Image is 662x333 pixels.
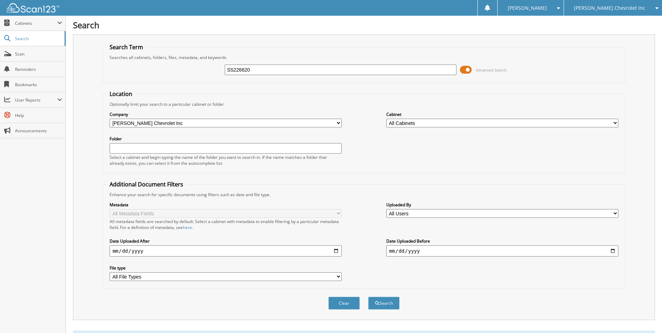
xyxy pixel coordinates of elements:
img: scan123-logo-white.svg [7,3,59,13]
a: here [183,224,192,230]
input: end [386,245,618,257]
div: All metadata fields are searched by default. Select a cabinet with metadata to enable filtering b... [110,219,342,230]
legend: Search Term [106,43,147,51]
span: Search [15,36,61,42]
span: Reminders [15,66,62,72]
label: Metadata [110,202,342,208]
span: Announcements [15,128,62,134]
span: Cabinets [15,20,57,26]
div: Searches all cabinets, folders, files, metadata, and keywords [106,54,622,60]
input: start [110,245,342,257]
span: Bookmarks [15,82,62,88]
button: Clear [328,297,360,310]
div: Enhance your search for specific documents using filters such as date and file type. [106,192,622,198]
span: Scan [15,51,62,57]
legend: Additional Document Filters [106,180,187,188]
h1: Search [73,19,655,31]
label: Company [110,111,342,117]
legend: Location [106,90,136,98]
div: Select a cabinet and begin typing the name of the folder you want to search in. If the name match... [110,154,342,166]
span: [PERSON_NAME] Chevrolet Inc [574,6,645,10]
label: Folder [110,136,342,142]
div: Optionally limit your search to a particular cabinet or folder [106,101,622,107]
span: [PERSON_NAME] [508,6,547,10]
button: Search [368,297,400,310]
span: User Reports [15,97,57,103]
span: Help [15,112,62,118]
label: Date Uploaded After [110,238,342,244]
span: Advanced Search [476,67,507,73]
label: Uploaded By [386,202,618,208]
label: Cabinet [386,111,618,117]
label: File type [110,265,342,271]
label: Date Uploaded Before [386,238,618,244]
